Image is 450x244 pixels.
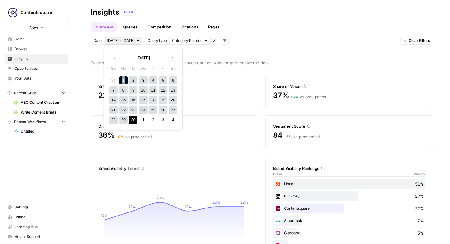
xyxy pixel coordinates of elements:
img: lxz1f62m4vob8scdtnggqzvov8kr [274,229,282,237]
a: Learning Hub [5,222,68,232]
a: Queries [119,22,141,32]
a: Usage [5,212,68,222]
span: [DATE] [137,55,150,61]
tspan: 21% [129,205,136,209]
span: 36% [98,130,114,140]
div: Choose Monday, September 1st, 2025 [119,76,128,84]
div: Brand Visibility Trend [98,165,250,171]
span: 37% [273,91,289,100]
tspan: 19% [101,213,108,218]
div: Choose Friday, September 19th, 2025 [159,96,167,104]
div: Choose Friday, September 12th, 2025 [159,86,167,94]
span: 84 [273,130,283,140]
div: Choose Friday, September 26th, 2025 [159,106,167,114]
div: FullStory [273,191,425,201]
div: BETA [122,9,136,15]
span: 22% [98,91,114,100]
span: AEO Content Creation [21,100,66,105]
div: Contentsquare [273,204,425,213]
div: Not available Sunday, August 31st, 2025 [109,76,118,84]
div: Choose Tuesday, September 23rd, 2025 [129,106,137,114]
div: Sa [169,64,177,73]
div: [DATE] - [DATE] [104,47,183,130]
div: Choose Sunday, September 21st, 2025 [109,106,118,114]
div: Choose Friday, September 5th, 2025 [159,76,167,84]
div: Choose Monday, September 22nd, 2025 [119,106,128,114]
div: Sentiment Score [273,123,425,129]
div: Choose Sunday, September 14th, 2025 [109,96,118,104]
div: vs. prev. period [290,94,326,100]
span: Recent Grids [14,90,36,96]
a: Untitled [11,126,68,136]
div: Choose Wednesday, September 10th, 2025 [139,86,147,94]
span: [DATE] - [DATE] [107,38,134,43]
div: Choose Wednesday, September 17th, 2025 [139,96,147,104]
a: Settings [5,202,68,212]
span: 22% [415,205,424,212]
span: Untitled [21,129,66,134]
a: Your Data [5,73,68,83]
div: Choose Saturday, September 13th, 2025 [169,86,177,94]
div: Choose Tuesday, September 30th, 2025 [129,116,137,124]
tspan: 21% [185,205,192,209]
div: Choose Saturday, September 20th, 2025 [169,96,177,104]
span: 7% [418,218,424,224]
div: Choose Tuesday, September 16th, 2025 [129,96,137,104]
div: Brand Visibility [98,83,250,89]
div: vs. prev. period [284,134,320,140]
button: Recent Workflows [5,117,68,126]
div: Th [149,64,157,73]
div: Mo [119,64,128,73]
button: Workspace: Contentsquare [5,5,68,20]
div: Choose Monday, September 29th, 2025 [119,116,128,124]
div: Share of Voice [273,83,425,89]
span: + 6 % [284,134,292,139]
div: Choose Thursday, September 25th, 2025 [149,106,157,114]
span: Opportunities [14,66,66,71]
div: Hotjar [273,179,425,189]
img: Contentsquare Logo [7,7,18,18]
span: Usage [14,214,66,220]
img: zwlw6jrss74g2ghqnx2um79zlq1s [274,193,282,200]
div: Choose Saturday, October 4th, 2025 [169,116,177,124]
a: Competition [144,22,175,32]
div: Choose Tuesday, September 9th, 2025 [129,86,137,94]
button: Clear Filters [400,37,433,45]
a: Pages [204,22,223,32]
span: Learning Hub [14,224,66,230]
a: Overview [91,22,117,32]
div: vs. prev. period [116,134,152,140]
span: Your Data [14,76,66,81]
div: Choose Wednesday, October 1st, 2025 [139,116,147,124]
button: [DATE] - [DATE] [104,37,142,45]
span: 5% [418,230,424,236]
div: Choose Wednesday, September 3rd, 2025 [139,76,147,84]
span: Brand [273,171,282,176]
button: Recent Grids [5,88,68,98]
div: Choose Sunday, September 28th, 2025 [109,116,118,124]
div: Choose Saturday, September 6th, 2025 [169,76,177,84]
span: Settings [14,205,66,210]
span: Category Related [172,38,202,43]
div: Choose Saturday, September 27th, 2025 [169,106,177,114]
tspan: 23% [156,196,164,200]
span: Help + Support [14,234,66,239]
span: Insights [14,56,66,62]
div: Choose Thursday, September 4th, 2025 [149,76,157,84]
a: Home [5,34,68,44]
span: Query type [148,38,167,43]
span: Browse [14,46,66,52]
a: Browse [5,44,68,54]
div: Citation Rate [98,123,250,129]
a: Citations [178,22,202,32]
div: Choose Sunday, September 7th, 2025 [109,86,118,94]
span: Clear Filters [409,38,430,43]
span: Recent Workflows [14,119,46,125]
span: Visibility [414,171,425,176]
div: Tu [129,64,137,73]
span: + 0 % [116,134,124,139]
img: x22y0817k4awfjbo3nr4n6hyldvs [274,217,282,224]
span: New [29,24,38,30]
div: Choose Thursday, September 18th, 2025 [149,96,157,104]
img: wbaihhag19gzixoae55lax9atvyf [274,180,282,188]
